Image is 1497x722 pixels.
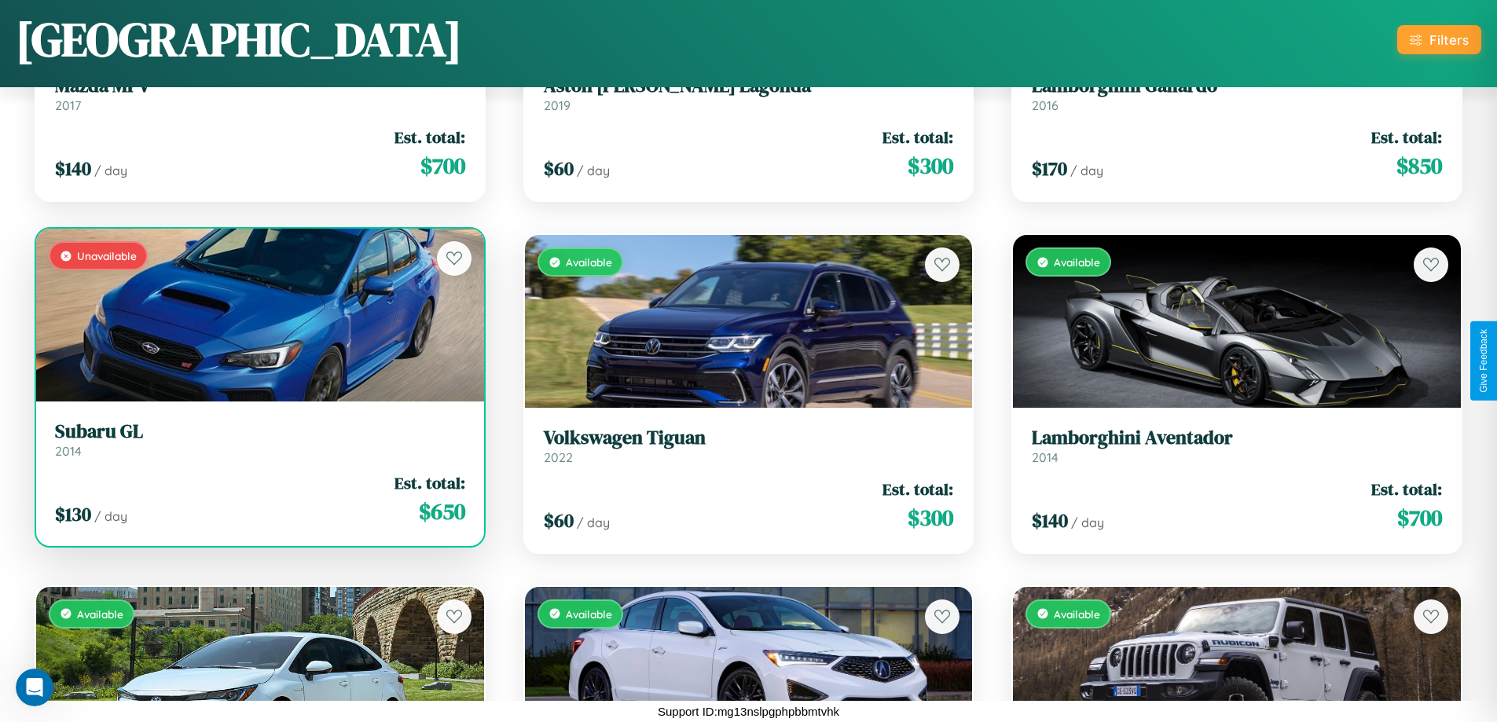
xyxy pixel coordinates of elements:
span: $ 60 [544,508,574,533]
span: 2014 [1032,449,1059,465]
span: / day [94,163,127,178]
h3: Volkswagen Tiguan [544,427,954,449]
span: $ 170 [1032,156,1067,181]
span: $ 130 [55,501,91,527]
span: / day [94,508,127,524]
span: Available [566,607,612,621]
div: Give Feedback [1478,329,1489,393]
span: Available [77,607,123,621]
span: Est. total: [882,478,953,500]
span: Est. total: [1371,478,1442,500]
span: $ 850 [1396,150,1442,181]
a: Mazda MPV2017 [55,75,465,113]
a: Aston [PERSON_NAME] Lagonda2019 [544,75,954,113]
span: Est. total: [394,471,465,494]
h3: Subaru GL [55,420,465,443]
button: Filters [1397,25,1481,54]
span: Unavailable [77,249,137,262]
span: 2022 [544,449,573,465]
h1: [GEOGRAPHIC_DATA] [16,7,462,71]
a: Lamborghini Aventador2014 [1032,427,1442,465]
span: Available [1054,255,1100,269]
span: $ 700 [420,150,465,181]
span: $ 60 [544,156,574,181]
span: Est. total: [1371,126,1442,148]
span: $ 650 [419,496,465,527]
span: $ 300 [908,150,953,181]
span: Est. total: [882,126,953,148]
h3: Aston [PERSON_NAME] Lagonda [544,75,954,97]
a: Volkswagen Tiguan2022 [544,427,954,465]
span: $ 700 [1397,502,1442,533]
span: Est. total: [394,126,465,148]
span: 2014 [55,443,82,459]
div: Filters [1429,31,1469,48]
span: 2016 [1032,97,1059,113]
span: / day [1070,163,1103,178]
span: 2019 [544,97,571,113]
span: / day [1071,515,1104,530]
h3: Lamborghini Aventador [1032,427,1442,449]
span: 2017 [55,97,81,113]
span: $ 300 [908,502,953,533]
span: Available [1054,607,1100,621]
span: $ 140 [1032,508,1068,533]
p: Support ID: mg13nslpgphpbbmtvhk [658,701,839,722]
span: / day [577,163,610,178]
iframe: Intercom live chat [16,669,53,706]
span: $ 140 [55,156,91,181]
a: Lamborghini Gallardo2016 [1032,75,1442,113]
a: Subaru GL2014 [55,420,465,459]
span: / day [577,515,610,530]
span: Available [566,255,612,269]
